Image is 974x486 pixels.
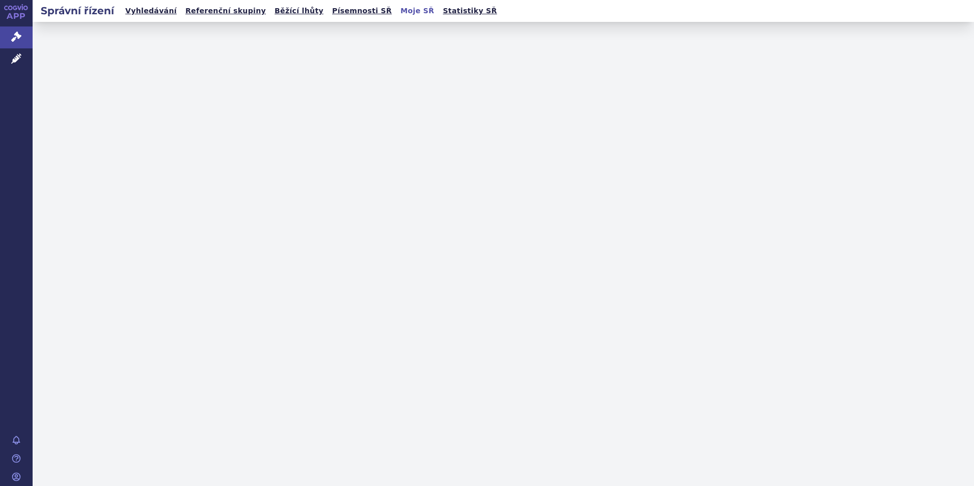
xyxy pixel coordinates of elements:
a: Referenční skupiny [182,4,269,18]
a: Moje SŘ [397,4,437,18]
a: Běžící lhůty [272,4,327,18]
a: Písemnosti SŘ [329,4,395,18]
a: Vyhledávání [122,4,180,18]
h2: Správní řízení [33,4,122,18]
a: Statistiky SŘ [440,4,500,18]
